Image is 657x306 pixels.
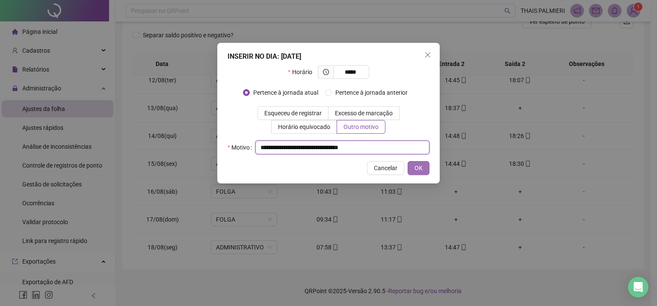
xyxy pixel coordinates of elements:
button: OK [408,161,429,175]
div: INSERIR NO DIA : [DATE] [228,51,429,62]
span: Pertence à jornada atual [250,88,322,97]
span: Cancelar [374,163,397,173]
span: Esqueceu de registrar [264,110,322,117]
label: Motivo [228,141,255,154]
span: Excesso de marcação [335,110,393,117]
span: Pertence à jornada anterior [332,88,411,97]
span: close [424,51,431,58]
span: clock-circle [323,69,329,75]
label: Horário [288,65,317,79]
div: Open Intercom Messenger [628,277,648,297]
span: Outro motivo [343,123,379,130]
button: Cancelar [367,161,404,175]
span: OK [414,163,423,173]
span: Horário equivocado [278,123,330,130]
button: Close [421,48,435,62]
